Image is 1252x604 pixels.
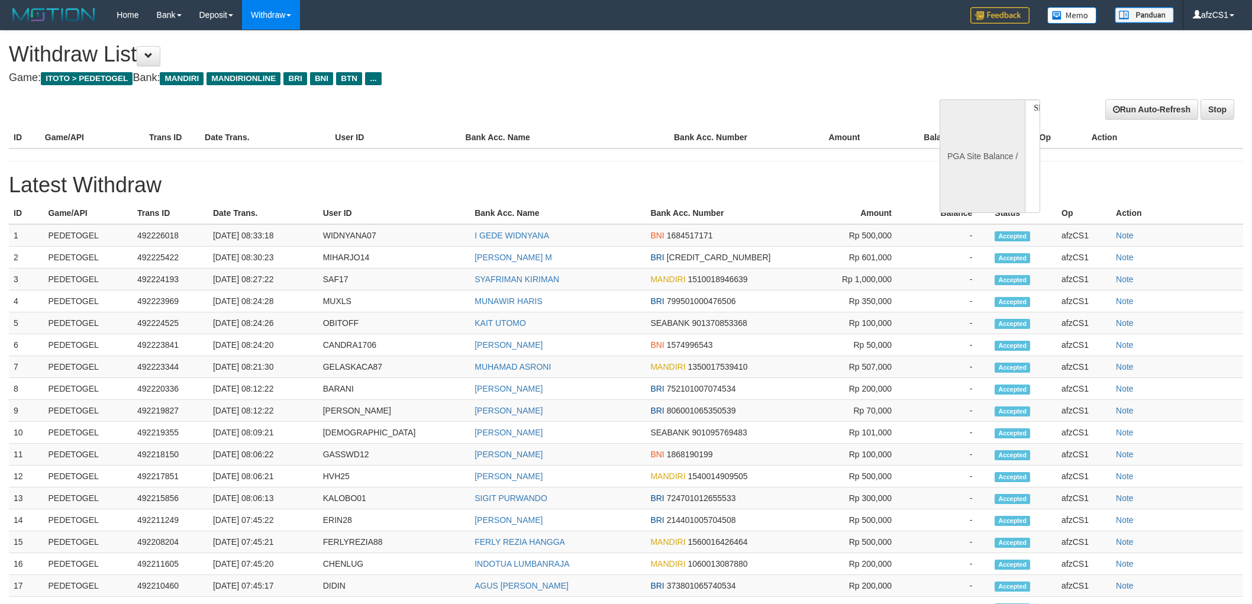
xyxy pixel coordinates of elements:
[688,362,747,372] span: 1350017539410
[650,318,689,328] span: SEABANK
[9,6,99,24] img: MOTION_logo.png
[1057,202,1111,224] th: Op
[667,493,736,503] span: 724701012655533
[208,487,318,509] td: [DATE] 08:06:13
[133,466,208,487] td: 492217851
[1116,406,1134,415] a: Note
[133,312,208,334] td: 492224525
[475,493,547,503] a: SIGIT PURWANDO
[160,72,204,85] span: MANDIRI
[475,406,543,415] a: [PERSON_NAME]
[9,72,823,84] h4: Game: Bank:
[208,466,318,487] td: [DATE] 08:06:21
[909,487,990,509] td: -
[43,509,133,531] td: PEDETOGEL
[667,231,713,240] span: 1684517171
[200,127,330,148] th: Date Trans.
[206,72,280,85] span: MANDIRIONLINE
[909,509,990,531] td: -
[1057,509,1111,531] td: afzCS1
[1201,99,1234,119] a: Stop
[1116,384,1134,393] a: Note
[1116,231,1134,240] a: Note
[336,72,362,85] span: BTN
[318,531,470,553] td: FERLYREZIA88
[667,384,736,393] span: 752101007074534
[650,296,664,306] span: BRI
[475,274,559,284] a: SYAFRIMAN KIRIMAN
[667,515,736,525] span: 214401005704508
[43,290,133,312] td: PEDETOGEL
[909,290,990,312] td: -
[43,378,133,400] td: PEDETOGEL
[995,494,1030,504] span: Accepted
[133,444,208,466] td: 492218150
[814,312,909,334] td: Rp 100,000
[318,509,470,531] td: ERIN28
[9,466,43,487] td: 12
[995,253,1030,263] span: Accepted
[475,581,569,590] a: AGUS [PERSON_NAME]
[814,487,909,509] td: Rp 300,000
[475,450,543,459] a: [PERSON_NAME]
[909,334,990,356] td: -
[995,582,1030,592] span: Accepted
[814,509,909,531] td: Rp 500,000
[318,378,470,400] td: BARANI
[43,575,133,597] td: PEDETOGEL
[909,400,990,422] td: -
[318,247,470,269] td: MIHARJO14
[1116,581,1134,590] a: Note
[667,340,713,350] span: 1574996543
[330,127,460,148] th: User ID
[650,559,685,569] span: MANDIRI
[688,559,747,569] span: 1060013087880
[909,378,990,400] td: -
[650,231,664,240] span: BNI
[650,428,689,437] span: SEABANK
[773,127,877,148] th: Amount
[877,127,973,148] th: Balance
[133,531,208,553] td: 492208204
[9,247,43,269] td: 2
[814,356,909,378] td: Rp 507,000
[133,247,208,269] td: 492225422
[940,99,1025,213] div: PGA Site Balance /
[909,444,990,466] td: -
[318,269,470,290] td: SAF17
[814,466,909,487] td: Rp 500,000
[318,422,470,444] td: [DEMOGRAPHIC_DATA]
[995,319,1030,329] span: Accepted
[990,202,1057,224] th: Status
[310,72,333,85] span: BNI
[461,127,669,148] th: Bank Acc. Name
[688,537,747,547] span: 1560016426464
[208,378,318,400] td: [DATE] 08:12:22
[133,356,208,378] td: 492223344
[909,247,990,269] td: -
[475,340,543,350] a: [PERSON_NAME]
[1057,553,1111,575] td: afzCS1
[9,127,40,148] th: ID
[475,384,543,393] a: [PERSON_NAME]
[318,553,470,575] td: CHENLUG
[1116,362,1134,372] a: Note
[43,487,133,509] td: PEDETOGEL
[995,428,1030,438] span: Accepted
[43,531,133,553] td: PEDETOGEL
[43,400,133,422] td: PEDETOGEL
[318,575,470,597] td: DIDIN
[133,509,208,531] td: 492211249
[1057,378,1111,400] td: afzCS1
[1047,7,1097,24] img: Button%20Memo.svg
[43,202,133,224] th: Game/API
[1116,450,1134,459] a: Note
[1057,334,1111,356] td: afzCS1
[995,297,1030,307] span: Accepted
[909,269,990,290] td: -
[814,378,909,400] td: Rp 200,000
[208,312,318,334] td: [DATE] 08:24:26
[1116,253,1134,262] a: Note
[318,356,470,378] td: GELASKACA87
[909,224,990,247] td: -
